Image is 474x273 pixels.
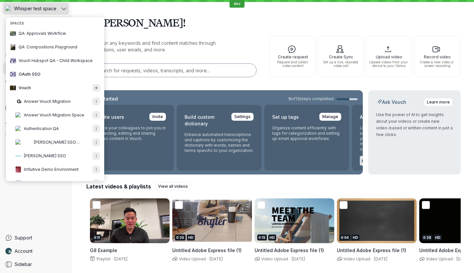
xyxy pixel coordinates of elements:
[19,72,40,77] span: OAuth SSO
[97,125,166,141] p: Invite your colleagues to join you in collecting, editing and sharing video content in Vouch.
[15,112,21,118] img: Answer Vouch Migration Space avatar
[15,153,21,159] img: Daniel Test SSO avatar
[318,36,364,77] button: Create SyncSet up a live, recorded video call
[352,235,359,240] div: HD
[342,256,370,261] span: Video Upload
[90,247,117,253] span: G8 Example
[111,256,114,262] span: ·
[321,55,361,59] span: Create Sync
[453,256,456,262] span: ·
[92,138,100,146] button: More actions
[90,96,119,102] h2: Get started
[15,167,21,172] img: Influitive Demo Environment avatar
[15,139,21,145] img: Daniel SSO Reporting Test avatar
[321,60,361,68] span: Set up a live, recorded video call
[149,113,166,121] a: Invite
[340,235,350,240] div: 0:04
[15,99,21,104] img: Answer Vouch Migration avatar
[234,113,251,120] span: Settings
[422,235,433,240] div: 0:28
[427,99,450,105] span: Learn more
[7,163,103,176] button: Influitive Demo Environment avatarInfluitive Demo EnvironmentMore actions
[319,113,341,121] a: Manage
[85,13,461,32] h1: Hi, [PERSON_NAME]!
[3,102,69,114] a: Playlists
[3,62,69,74] a: Home
[7,19,103,27] h3: Spaces
[369,60,409,68] span: Upload videos from your device to your library
[288,256,292,262] span: ·
[185,132,254,153] p: Enhance automated transcriptions and captions by customizing the dictionary with words, names and...
[424,98,453,106] a: Learn more
[24,112,84,118] span: Answer Vouch Migration Space
[19,44,77,50] span: QA: Compositions Playground
[5,248,12,254] img: Nathan Weinstock avatar
[322,113,338,120] span: Manage
[206,256,209,262] span: ·
[15,261,32,268] span: Sidebar
[5,6,11,12] img: Whisper test space avatar
[84,64,256,77] input: Search for requests, videos, transcripts, and more...
[114,256,127,261] span: [DATE]
[268,235,276,240] div: HD
[92,84,100,92] button: Create a child Space
[92,125,100,133] button: More actions
[92,166,100,173] button: More actions
[178,256,206,261] span: Video Upload
[7,122,103,135] button: Authentication QA avatarAuthentication QAMore actions
[366,36,412,77] button: Upload videoUpload videos from your device to your library
[152,113,163,120] span: Invite
[15,126,21,132] img: Authentication QA avatar
[255,247,324,253] span: Untitled Adobe Express file (1)
[376,99,408,105] h2: Ask Vouch
[370,256,374,262] span: ·
[10,44,16,50] img: QA: Compositions Playground avatar
[158,183,188,190] span: View all videos
[3,115,69,127] a: Recruiter
[10,31,16,36] img: QA: Approvals Workflow avatar
[24,126,59,131] span: Authentication QA
[376,111,453,138] p: Use the power of AI to get insights about your videos or create new video-based or written conten...
[3,76,69,88] a: Requests
[7,176,103,190] button: NENike Demo EnvironmentMore actions
[93,235,101,240] div: 0:11
[19,85,31,91] span: Vouch
[272,125,341,141] p: Organize content efficiently with tags for categorization and setting up smart approval workflows.
[273,60,313,68] span: Request and collect video content
[3,3,60,15] div: Whisper test space
[6,17,104,181] div: Whisper test space avatarWhisper test space
[10,85,16,91] img: Vouch avatar
[15,248,33,254] span: Account
[185,113,227,128] h2: Build custom dictionary
[417,55,457,59] span: Record video
[3,245,69,257] a: Nathan Weinstock avatarAccount
[425,256,453,261] span: Video Upload
[24,180,71,186] span: Nike Demo Environment
[8,57,12,64] span: V
[3,20,69,32] button: Create
[7,54,103,67] button: VWVouch Hubspot QA - Child Workspace
[3,3,69,15] button: Whisper test space avatarWhisper test space
[155,182,191,190] a: View all videos
[95,256,111,261] span: Playlist
[172,247,242,253] span: Untitled Adobe Express file (1)
[272,113,299,121] h2: Set up tags
[374,256,387,261] span: [DATE]
[414,36,460,77] button: Record videoCreate a new video or screen recording
[97,113,124,121] h2: Invite users
[369,55,409,59] span: Upload video
[3,258,69,270] a: Sidebar
[292,256,305,261] span: [DATE]
[260,256,288,261] span: Video Upload
[9,71,13,78] span: O
[24,153,66,159] span: [PERSON_NAME] SSO
[15,235,32,241] span: Support
[14,5,56,12] span: Whisper test space
[92,179,100,187] button: More actions
[92,98,100,105] button: More actions
[24,99,71,104] span: Answer Vouch Migration
[7,95,103,108] button: Answer Vouch Migration avatarAnswer Vouch MigrationMore actions
[257,235,267,240] div: 0:15
[3,129,69,141] a: Analytics
[7,40,103,54] button: QA: Compositions Playground avatarQA: Compositions Playground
